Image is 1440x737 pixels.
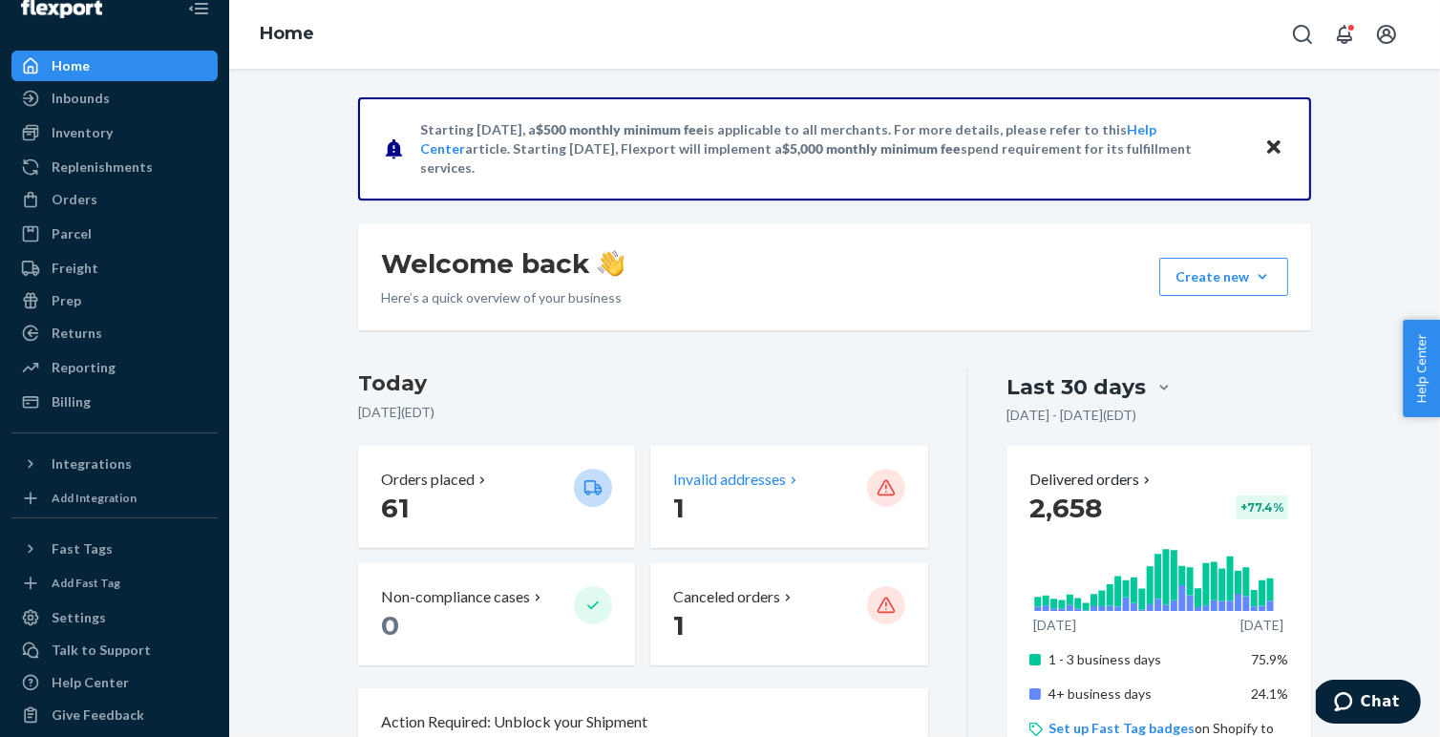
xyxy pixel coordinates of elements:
div: Add Fast Tag [52,575,120,591]
a: Help Center [11,667,218,698]
button: Open account menu [1367,15,1406,53]
a: Add Fast Tag [11,572,218,595]
a: Replenishments [11,152,218,182]
a: Add Integration [11,487,218,510]
button: Help Center [1403,320,1440,417]
div: Parcel [52,224,92,243]
p: Starting [DATE], a is applicable to all merchants. For more details, please refer to this article... [420,120,1246,178]
div: Fast Tags [52,539,113,558]
a: Inbounds [11,83,218,114]
div: Integrations [52,454,132,474]
span: 61 [381,492,410,524]
a: Returns [11,318,218,348]
a: Billing [11,387,218,417]
div: Last 30 days [1006,372,1146,402]
a: Parcel [11,219,218,249]
div: Replenishments [52,158,153,177]
button: Delivered orders [1029,469,1154,491]
span: 75.9% [1251,651,1288,667]
a: Set up Fast Tag badges [1048,720,1195,736]
div: Returns [52,324,102,343]
a: Inventory [11,117,218,148]
div: Freight [52,259,98,278]
p: Invalid addresses [673,469,786,491]
p: Here’s a quick overview of your business [381,288,625,307]
div: Home [52,56,90,75]
div: Orders [52,190,97,209]
a: Reporting [11,352,218,383]
div: Inventory [52,123,113,142]
p: 1 - 3 business days [1048,650,1237,669]
div: Inbounds [52,89,110,108]
p: Action Required: Unblock your Shipment [381,711,647,733]
span: $5,000 monthly minimum fee [782,140,961,157]
button: Open notifications [1325,15,1364,53]
p: Orders placed [381,469,475,491]
a: Home [260,23,314,44]
div: + 77.4 % [1237,495,1288,519]
button: Give Feedback [11,700,218,730]
div: Prep [52,291,81,310]
button: Non-compliance cases 0 [358,563,635,665]
span: 24.1% [1251,685,1288,702]
button: Fast Tags [11,534,218,564]
button: Create new [1159,258,1288,296]
button: Open Search Box [1283,15,1322,53]
h1: Welcome back [381,246,625,281]
p: Canceled orders [673,586,780,608]
iframe: Opens a widget where you can chat to one of our agents [1316,680,1421,727]
p: [DATE] [1033,616,1076,635]
p: [DATE] - [DATE] ( EDT ) [1006,406,1136,425]
div: Settings [52,608,106,627]
p: 4+ business days [1048,684,1237,704]
span: 0 [381,609,399,642]
button: Talk to Support [11,635,218,665]
button: Orders placed 61 [358,446,635,548]
div: Add Integration [52,490,137,506]
div: Billing [52,392,91,411]
p: [DATE] [1240,616,1283,635]
div: Reporting [52,358,116,377]
a: Settings [11,602,218,633]
a: Orders [11,184,218,215]
img: hand-wave emoji [598,250,625,277]
button: Canceled orders 1 [650,563,927,665]
span: 1 [673,492,685,524]
a: Home [11,51,218,81]
span: $500 monthly minimum fee [536,121,704,137]
span: 2,658 [1029,492,1102,524]
h3: Today [358,368,928,399]
ol: breadcrumbs [244,7,329,62]
span: 1 [673,609,685,642]
a: Freight [11,253,218,284]
div: Give Feedback [52,705,144,725]
button: Invalid addresses 1 [650,446,927,548]
button: Close [1261,135,1286,162]
div: Talk to Support [52,641,151,660]
a: Prep [11,285,218,316]
button: Integrations [11,449,218,479]
div: Help Center [52,673,129,692]
p: Non-compliance cases [381,586,530,608]
p: [DATE] ( EDT ) [358,403,928,422]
